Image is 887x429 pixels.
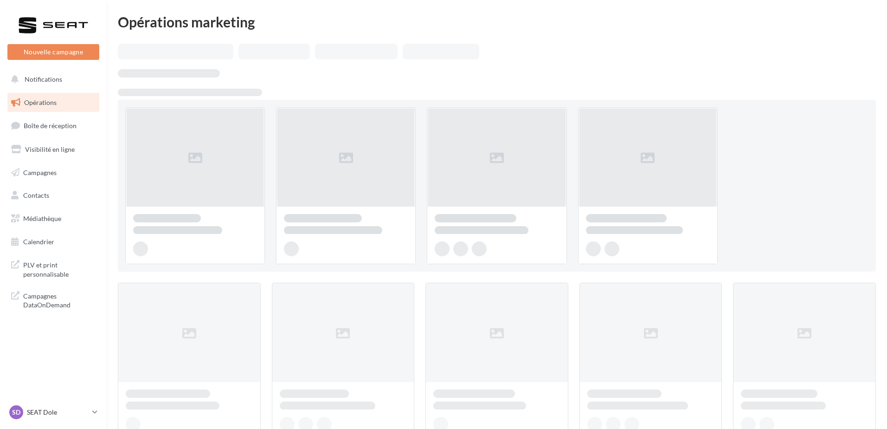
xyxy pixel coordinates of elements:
a: PLV et print personnalisable [6,255,101,282]
p: SEAT Dole [27,408,89,417]
span: Notifications [25,75,62,83]
div: Opérations marketing [118,15,876,29]
span: Médiathèque [23,214,61,222]
a: Médiathèque [6,209,101,228]
a: Contacts [6,186,101,205]
span: Campagnes [23,168,57,176]
a: Visibilité en ligne [6,140,101,159]
a: Calendrier [6,232,101,252]
span: Contacts [23,191,49,199]
span: SD [12,408,20,417]
a: Campagnes DataOnDemand [6,286,101,313]
span: Boîte de réception [24,122,77,130]
a: SD SEAT Dole [7,403,99,421]
button: Notifications [6,70,97,89]
a: Boîte de réception [6,116,101,136]
span: PLV et print personnalisable [23,259,96,279]
a: Campagnes [6,163,101,182]
span: Visibilité en ligne [25,145,75,153]
a: Opérations [6,93,101,112]
span: Calendrier [23,238,54,246]
span: Opérations [24,98,57,106]
span: Campagnes DataOnDemand [23,290,96,310]
button: Nouvelle campagne [7,44,99,60]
